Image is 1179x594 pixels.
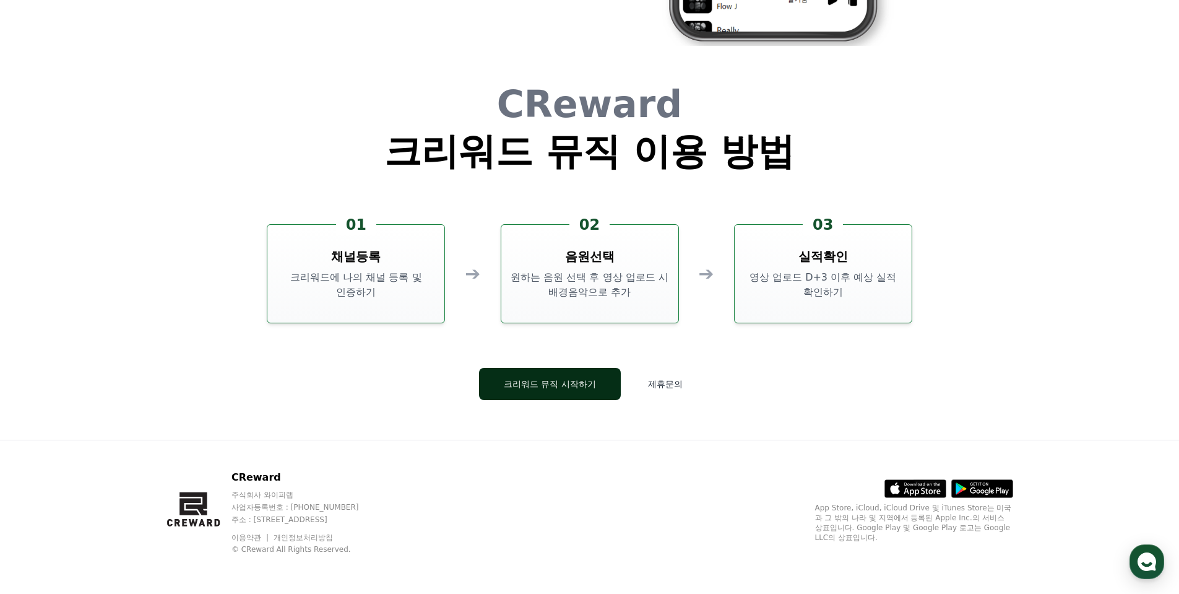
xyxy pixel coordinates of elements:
p: © CReward All Rights Reserved. [231,544,382,554]
span: 설정 [191,411,206,421]
p: CReward [231,470,382,485]
a: 홈 [4,393,82,424]
div: 02 [569,215,610,235]
div: 01 [336,215,376,235]
h1: 크리워드 뮤직 이용 방법 [384,133,795,170]
p: App Store, iCloud, iCloud Drive 및 iTunes Store는 미국과 그 밖의 나라 및 지역에서 등록된 Apple Inc.의 서비스 상표입니다. Goo... [815,503,1013,543]
p: 주소 : [STREET_ADDRESS] [231,515,382,525]
div: ➔ [465,263,480,285]
p: 원하는 음원 선택 후 영상 업로드 시 배경음악으로 추가 [506,270,673,300]
a: 설정 [160,393,238,424]
p: 주식회사 와이피랩 [231,490,382,500]
div: 03 [803,215,843,235]
h3: 채널등록 [331,248,381,265]
a: 개인정보처리방침 [274,533,333,542]
h3: 실적확인 [798,248,848,265]
a: 대화 [82,393,160,424]
span: 대화 [113,412,128,422]
p: 크리워드에 나의 채널 등록 및 인증하기 [272,270,439,300]
h3: 음원선택 [565,248,615,265]
p: 영상 업로드 D+3 이후 예상 실적 확인하기 [740,270,907,300]
a: 이용약관 [231,533,270,542]
p: 사업자등록번호 : [PHONE_NUMBER] [231,502,382,512]
span: 홈 [39,411,46,421]
div: ➔ [699,263,714,285]
button: 크리워드 뮤직 시작하기 [479,368,621,400]
button: 제휴문의 [631,368,700,400]
h1: CReward [384,85,795,123]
